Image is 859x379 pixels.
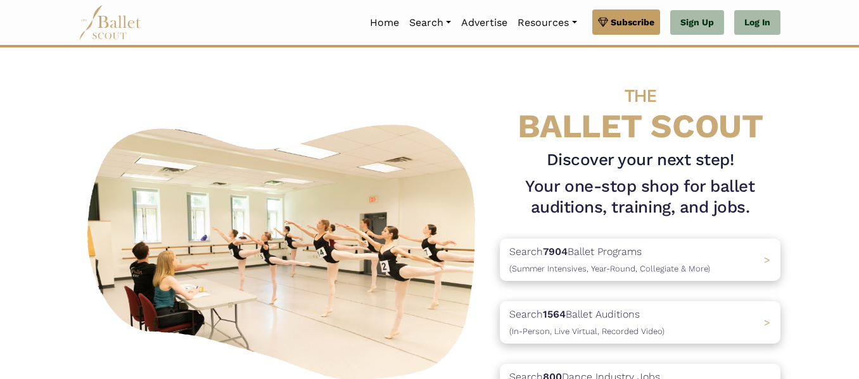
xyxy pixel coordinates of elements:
[500,301,780,344] a: Search1564Ballet Auditions(In-Person, Live Virtual, Recorded Video) >
[543,245,568,258] b: 7904
[611,15,654,29] span: Subscribe
[509,306,665,339] p: Search Ballet Auditions
[404,9,456,36] a: Search
[734,10,780,35] a: Log In
[625,85,656,106] span: THE
[592,9,660,35] a: Subscribe
[543,308,566,320] b: 1564
[365,9,404,36] a: Home
[598,15,608,29] img: gem.svg
[509,326,665,336] span: (In-Person, Live Virtual, Recorded Video)
[509,244,710,276] p: Search Ballet Programs
[500,176,780,219] h1: Your one-stop shop for ballet auditions, training, and jobs.
[512,9,582,36] a: Resources
[456,9,512,36] a: Advertise
[670,10,724,35] a: Sign Up
[509,264,710,273] span: (Summer Intensives, Year-Round, Collegiate & More)
[764,316,770,328] span: >
[500,73,780,144] h4: BALLET SCOUT
[500,149,780,171] h3: Discover your next step!
[500,239,780,281] a: Search7904Ballet Programs(Summer Intensives, Year-Round, Collegiate & More)>
[764,254,770,266] span: >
